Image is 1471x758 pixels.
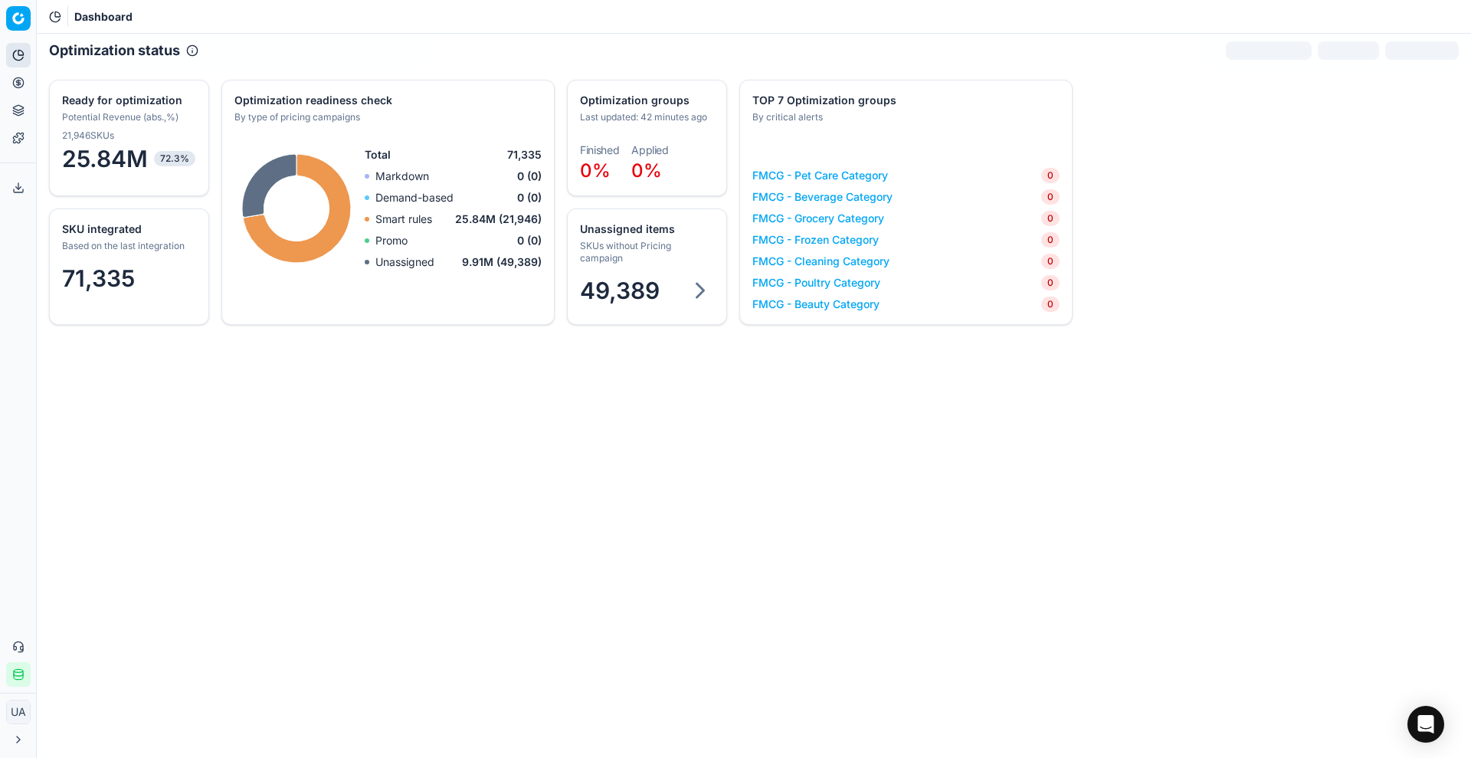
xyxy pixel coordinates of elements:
span: Total [365,147,391,162]
div: By type of pricing campaigns [234,111,539,123]
p: Unassigned [375,254,434,270]
p: Markdown [375,169,429,184]
p: Promo [375,233,408,248]
div: By critical alerts [752,111,1057,123]
span: 49,389 [580,277,660,304]
a: FMCG - Beauty Category [752,297,880,312]
span: 71,335 [62,264,135,292]
span: UA [7,701,30,724]
dt: Finished [580,145,619,156]
nav: breadcrumb [74,9,133,25]
span: 0 [1041,232,1060,248]
dt: Applied [631,145,669,156]
div: SKUs without Pricing campaign [580,240,711,264]
div: Open Intercom Messenger [1407,706,1444,743]
div: TOP 7 Optimization groups [752,93,1057,108]
a: FMCG - Cleaning Category [752,254,889,269]
span: 72.3% [154,151,195,166]
span: 9.91M (49,389) [462,254,542,270]
span: 25.84M (21,946) [455,212,542,227]
span: 0 [1041,275,1060,290]
a: FMCG - Pet Care Category [752,168,888,183]
span: 0 (0) [517,233,542,248]
span: 21,946 SKUs [62,130,114,142]
span: 25.84M [62,145,196,172]
div: Optimization groups [580,93,711,108]
div: Last updated: 42 minutes ago [580,111,711,123]
div: Unassigned items [580,221,711,237]
span: 0 (0) [517,190,542,205]
span: 0 [1041,168,1060,183]
div: Ready for optimization [62,93,193,108]
p: Smart rules [375,212,432,227]
span: 0 [1041,254,1060,269]
div: Optimization readiness check [234,93,539,108]
a: FMCG - Poultry Category [752,275,880,290]
span: 0% [580,159,611,182]
span: 0 [1041,211,1060,226]
a: FMCG - Grocery Category [752,211,884,226]
div: Based on the last integration [62,240,193,252]
span: 0 (0) [517,169,542,184]
span: 0 [1041,189,1060,205]
div: Potential Revenue (abs.,%) [62,111,193,123]
p: Demand-based [375,190,454,205]
span: Dashboard [74,9,133,25]
h2: Optimization status [49,40,180,61]
span: 71,335 [507,147,542,162]
button: UA [6,700,31,724]
span: 0 [1041,297,1060,312]
a: FMCG - Beverage Category [752,189,893,205]
span: 0% [631,159,662,182]
div: SKU integrated [62,221,193,237]
a: FMCG - Frozen Category [752,232,879,248]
